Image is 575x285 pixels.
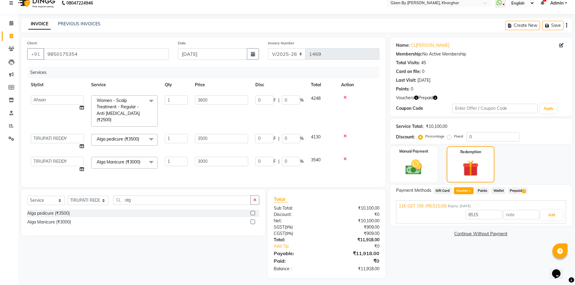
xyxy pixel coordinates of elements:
[396,105,453,112] div: Coupon Code
[476,187,489,194] span: Points
[286,231,292,236] span: 9%
[269,211,327,218] div: Discount:
[448,204,471,209] span: Expiry: [DATE]
[418,95,433,101] span: Prepaid
[508,187,528,194] span: Prepaid
[396,86,410,92] div: Points:
[426,123,447,130] div: ₹10,100.00
[274,231,285,236] span: CGST
[327,205,384,211] div: ₹10,100.00
[411,42,449,49] a: Cl.[PERSON_NAME]
[327,266,384,272] div: ₹11,918.00
[491,187,506,194] span: Wallet
[252,78,307,92] th: Disc
[269,257,327,264] div: Paid:
[27,40,37,46] label: Client
[541,210,563,220] button: Add
[396,42,410,49] div: Name:
[391,231,571,237] a: Continue Without Payment
[273,158,276,165] span: F
[113,195,251,205] input: Search or Scan
[273,135,276,142] span: F
[88,78,161,92] th: Service
[27,219,71,225] div: Alga Manicure (₹3000)
[522,189,525,193] span: 1
[396,187,431,194] span: Payment Methods
[97,159,140,165] span: Alga Manicure (₹3000)
[28,67,384,78] div: Services
[97,136,139,142] span: Alga pedicure (₹3500)
[434,187,452,194] span: Gift Card
[111,117,114,122] a: x
[269,224,327,230] div: ( )
[396,77,416,84] div: Last Visit:
[28,19,51,30] a: INVOICE
[452,104,538,113] input: Enter Offer / Coupon Code
[505,21,540,30] button: Create New
[300,135,304,142] span: %
[399,149,428,154] label: Manual Payment
[27,210,70,217] div: Alga pedicure (₹3500)
[97,98,140,122] span: Women - Scalp Treatment - Regular - Anti [MEDICAL_DATA] (₹2500)
[503,210,539,219] input: note
[269,218,327,224] div: Net:
[454,187,473,194] span: Voucher
[161,78,191,92] th: Qty
[269,250,327,257] div: Payable:
[396,134,415,140] div: Discount:
[278,158,280,165] span: |
[327,211,384,218] div: ₹0
[311,96,321,101] span: 4248
[327,257,384,264] div: ₹0
[191,78,252,92] th: Price
[311,134,321,140] span: 4130
[540,104,557,113] button: Apply
[396,95,414,101] span: Vouchers
[269,205,327,211] div: Sub Total:
[27,78,88,92] th: Stylist
[396,51,422,57] div: Membership:
[327,237,384,243] div: ₹11,918.00
[468,189,471,193] span: 1
[269,266,327,272] div: Balance :
[399,203,447,209] span: 11K GET 15K (₹8,515.00)
[454,134,463,139] label: Fixed
[307,78,337,92] th: Total
[327,250,384,257] div: ₹11,918.00
[269,243,336,249] a: Add Tip
[268,40,294,46] label: Invoice Number
[417,77,430,84] div: [DATE]
[425,134,445,139] label: Percentage
[300,97,304,103] span: %
[58,21,101,27] a: PREVIOUS INVOICES
[27,48,44,60] button: +91
[337,78,379,92] th: Action
[300,158,304,165] span: %
[327,224,384,230] div: ₹909.00
[274,224,285,230] span: SGST
[274,196,288,202] span: Total
[336,243,384,249] div: ₹0
[396,51,566,57] div: No Active Membership
[178,40,186,46] label: Date
[273,97,276,103] span: F
[542,21,564,30] button: Save
[466,210,502,219] input: Amount
[269,237,327,243] div: Total:
[458,158,484,178] img: _gift.svg
[139,136,142,142] a: x
[269,230,327,237] div: ( )
[140,159,143,165] a: x
[422,68,424,75] div: 0
[460,149,481,155] label: Redemption
[327,230,384,237] div: ₹909.00
[327,218,384,224] div: ₹10,100.00
[411,86,413,92] div: 0
[396,123,423,130] div: Service Total:
[421,60,426,66] div: 45
[400,158,427,177] img: _cash.svg
[550,261,569,279] iframe: chat widget
[286,225,292,230] span: 9%
[278,135,280,142] span: |
[311,157,321,163] span: 3540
